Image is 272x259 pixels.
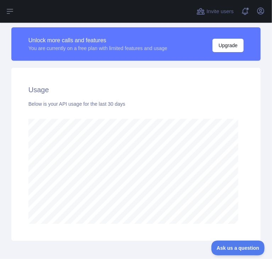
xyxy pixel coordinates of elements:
span: Invite users [206,7,234,16]
div: You are currently on a free plan with limited features and usage [28,45,167,52]
button: Upgrade [212,39,244,52]
button: Invite users [195,6,235,17]
h2: Usage [28,85,244,95]
iframe: Toggle Customer Support [211,241,265,255]
div: Below is your API usage for the last 30 days [28,100,244,108]
div: Unlock more calls and features [28,36,167,45]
